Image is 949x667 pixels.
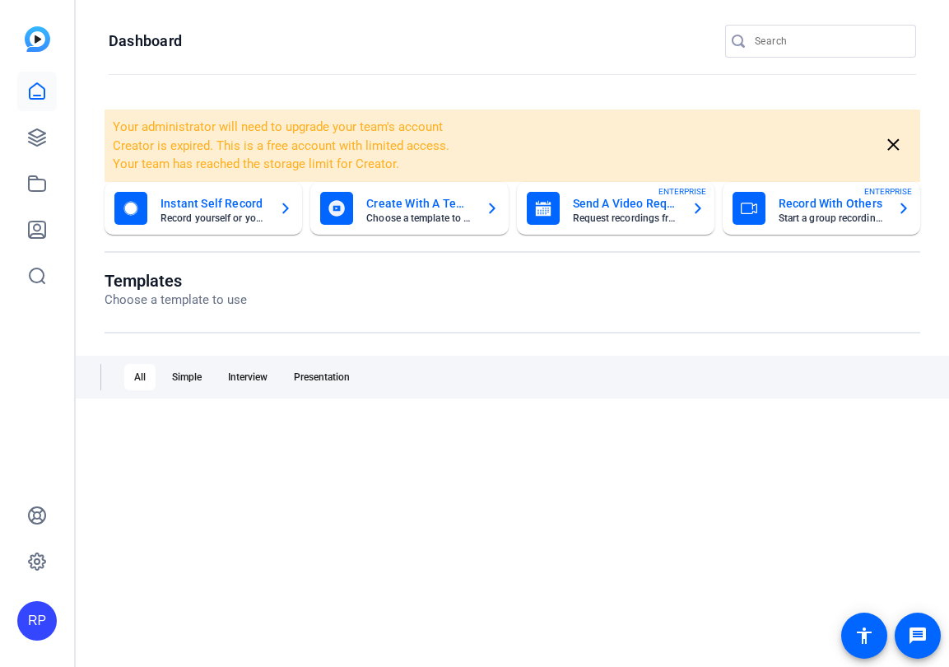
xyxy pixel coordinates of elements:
mat-icon: close [883,135,904,156]
div: All [124,364,156,390]
h1: Templates [105,271,247,291]
mat-card-title: Send A Video Request [573,194,678,213]
div: Interview [218,364,277,390]
mat-card-title: Record With Others [779,194,884,213]
span: Your administrator will need to upgrade your team's account [113,119,443,134]
p: Choose a template to use [105,291,247,310]
mat-icon: message [908,626,928,646]
div: Presentation [284,364,360,390]
input: Search [755,31,903,51]
mat-card-subtitle: Request recordings from anyone, anywhere [573,213,678,223]
h1: Dashboard [109,31,182,51]
mat-card-subtitle: Record yourself or your screen [160,213,266,223]
li: Creator is expired. This is a free account with limited access. [113,137,765,156]
mat-icon: accessibility [854,626,874,646]
mat-card-subtitle: Start a group recording session [779,213,884,223]
span: ENTERPRISE [658,185,706,198]
button: Send A Video RequestRequest recordings from anyone, anywhereENTERPRISE [517,182,714,235]
div: Simple [162,364,212,390]
img: blue-gradient.svg [25,26,50,52]
button: Instant Self RecordRecord yourself or your screen [105,182,302,235]
button: Create With A TemplateChoose a template to get started [310,182,508,235]
mat-card-title: Create With A Template [366,194,472,213]
mat-card-subtitle: Choose a template to get started [366,213,472,223]
span: ENTERPRISE [864,185,912,198]
div: RP [17,601,57,641]
mat-card-title: Instant Self Record [160,194,266,213]
button: Record With OthersStart a group recording sessionENTERPRISE [723,182,920,235]
li: Your team has reached the storage limit for Creator. [113,155,765,174]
